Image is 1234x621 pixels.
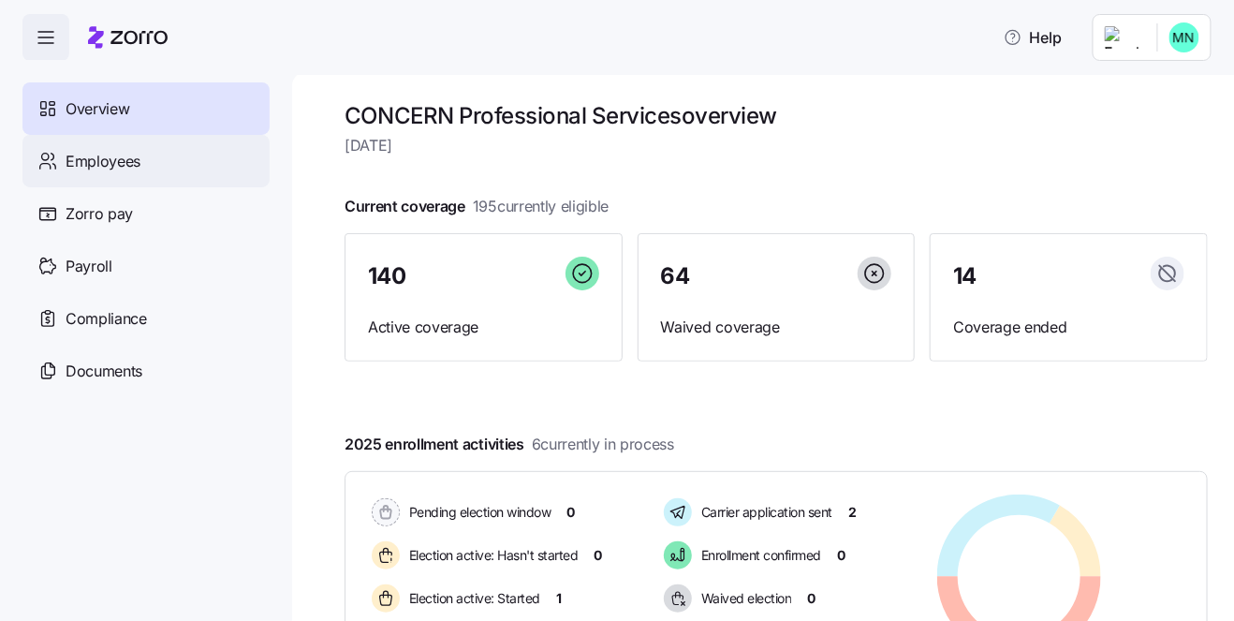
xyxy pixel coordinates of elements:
[567,503,576,522] span: 0
[66,97,129,121] span: Overview
[66,307,147,331] span: Compliance
[368,265,406,288] span: 140
[953,316,1184,339] span: Coverage ended
[989,19,1078,56] button: Help
[404,589,540,608] span: Election active: Started
[22,135,270,187] a: Employees
[22,292,270,345] a: Compliance
[661,265,690,288] span: 64
[532,433,674,456] span: 6 currently in process
[345,433,674,456] span: 2025 enrollment activities
[556,589,562,608] span: 1
[807,589,815,608] span: 0
[1169,22,1199,52] img: b0ee0d05d7ad5b312d7e0d752ccfd4ca
[595,546,603,565] span: 0
[345,195,609,218] span: Current coverage
[66,255,112,278] span: Payroll
[953,265,977,288] span: 14
[345,134,1208,157] span: [DATE]
[473,195,609,218] span: 195 currently eligible
[696,503,832,522] span: Carrier application sent
[66,202,133,226] span: Zorro pay
[661,316,892,339] span: Waived coverage
[22,345,270,397] a: Documents
[1105,26,1142,49] img: Employer logo
[848,503,857,522] span: 2
[66,360,142,383] span: Documents
[22,82,270,135] a: Overview
[404,503,551,522] span: Pending election window
[696,589,792,608] span: Waived election
[66,150,140,173] span: Employees
[404,546,579,565] span: Election active: Hasn't started
[368,316,599,339] span: Active coverage
[22,187,270,240] a: Zorro pay
[22,240,270,292] a: Payroll
[837,546,845,565] span: 0
[1004,26,1063,49] span: Help
[345,101,1208,130] h1: CONCERN Professional Services overview
[696,546,821,565] span: Enrollment confirmed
